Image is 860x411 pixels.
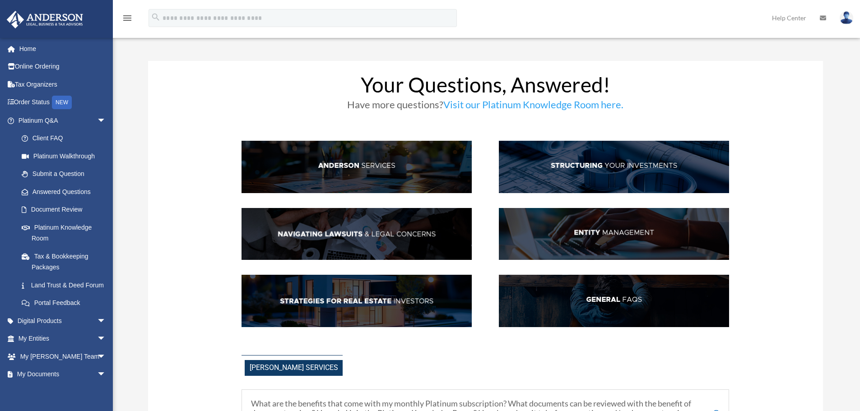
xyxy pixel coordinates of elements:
[122,16,133,23] a: menu
[499,141,729,193] img: StructInv_hdr
[13,247,120,276] a: Tax & Bookkeeping Packages
[13,201,120,219] a: Document Review
[6,111,120,129] a: Platinum Q&Aarrow_drop_down
[840,11,853,24] img: User Pic
[6,365,120,383] a: My Documentsarrow_drop_down
[242,275,472,327] img: StratsRE_hdr
[151,12,161,22] i: search
[97,330,115,348] span: arrow_drop_down
[13,218,120,247] a: Platinum Knowledge Room
[242,100,729,114] h3: Have more questions?
[97,312,115,330] span: arrow_drop_down
[6,40,120,58] a: Home
[13,165,120,183] a: Submit a Question
[97,111,115,130] span: arrow_drop_down
[242,74,729,100] h1: Your Questions, Answered!
[6,75,120,93] a: Tax Organizers
[13,147,120,165] a: Platinum Walkthrough
[122,13,133,23] i: menu
[499,208,729,260] img: EntManag_hdr
[13,183,120,201] a: Answered Questions
[6,312,120,330] a: Digital Productsarrow_drop_down
[13,276,120,294] a: Land Trust & Deed Forum
[6,93,120,112] a: Order StatusNEW
[52,96,72,109] div: NEW
[443,98,623,115] a: Visit our Platinum Knowledge Room here.
[6,58,120,76] a: Online Ordering
[242,141,472,193] img: AndServ_hdr
[4,11,86,28] img: Anderson Advisors Platinum Portal
[242,208,472,260] img: NavLaw_hdr
[6,347,120,365] a: My [PERSON_NAME] Teamarrow_drop_down
[499,275,729,327] img: GenFAQ_hdr
[6,330,120,348] a: My Entitiesarrow_drop_down
[13,129,115,148] a: Client FAQ
[245,360,343,376] span: [PERSON_NAME] Services
[97,365,115,384] span: arrow_drop_down
[97,347,115,366] span: arrow_drop_down
[13,294,120,312] a: Portal Feedback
